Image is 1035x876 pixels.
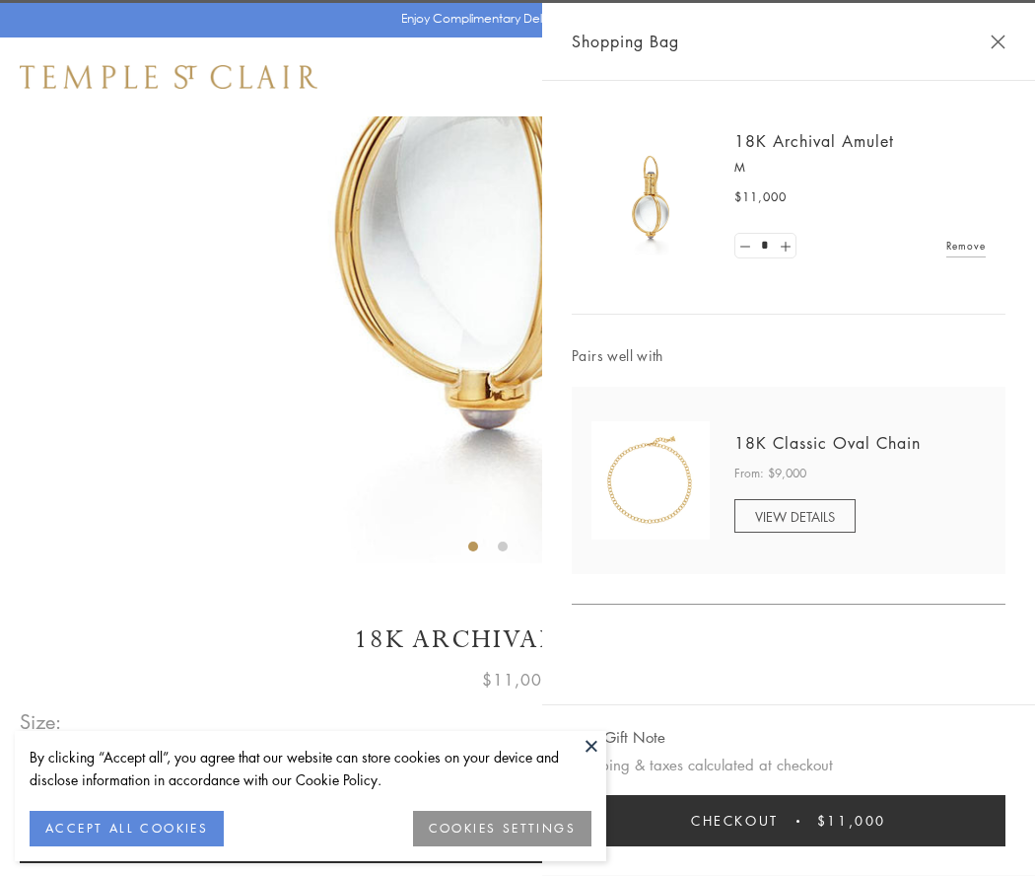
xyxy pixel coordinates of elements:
[734,158,986,178] p: M
[572,753,1005,777] p: Shipping & taxes calculated at checkout
[734,187,787,207] span: $11,000
[482,667,553,693] span: $11,000
[775,234,794,258] a: Set quantity to 2
[413,811,591,846] button: COOKIES SETTINGS
[691,810,779,832] span: Checkout
[591,421,710,540] img: N88865-OV18
[817,810,886,832] span: $11,000
[572,344,1005,367] span: Pairs well with
[734,130,894,152] a: 18K Archival Amulet
[572,725,665,750] button: Add Gift Note
[572,795,1005,846] button: Checkout $11,000
[30,811,224,846] button: ACCEPT ALL COOKIES
[734,464,806,483] span: From: $9,000
[401,9,625,29] p: Enjoy Complimentary Delivery & Returns
[946,235,986,256] a: Remove
[991,35,1005,49] button: Close Shopping Bag
[30,746,591,791] div: By clicking “Accept all”, you agree that our website can store cookies on your device and disclos...
[572,29,679,54] span: Shopping Bag
[734,499,856,533] a: VIEW DETAILS
[591,138,710,256] img: 18K Archival Amulet
[735,234,755,258] a: Set quantity to 0
[20,622,1015,657] h1: 18K Archival Amulet
[755,507,835,526] span: VIEW DETAILS
[20,65,317,89] img: Temple St. Clair
[20,705,63,738] span: Size:
[734,432,921,454] a: 18K Classic Oval Chain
